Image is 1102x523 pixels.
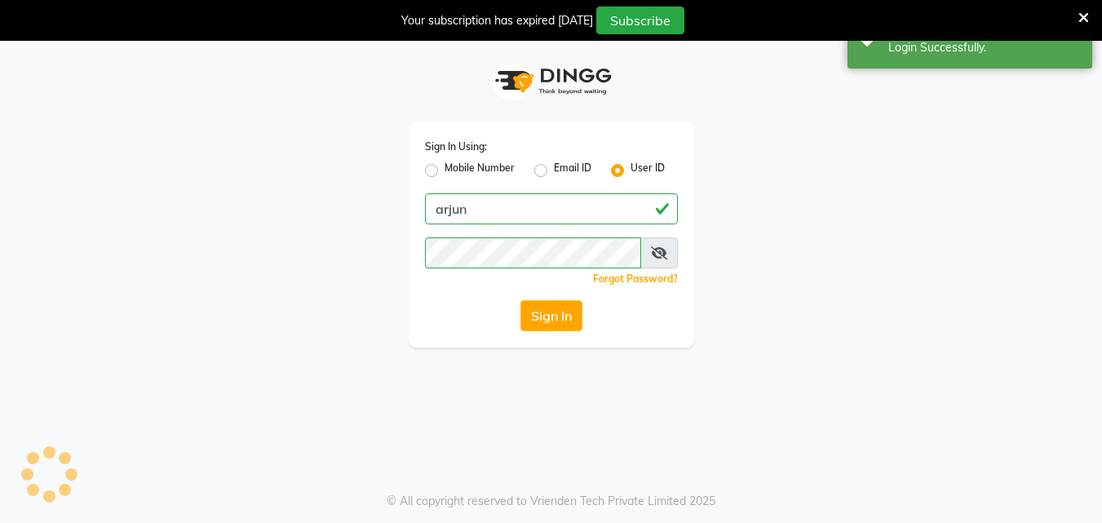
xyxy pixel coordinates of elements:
[888,39,1080,56] div: Login Successfully.
[425,140,487,154] label: Sign In Using:
[520,300,582,331] button: Sign In
[554,161,591,180] label: Email ID
[486,57,617,105] img: logo1.svg
[425,193,678,224] input: Username
[593,273,678,285] a: Forgot Password?
[425,237,641,268] input: Username
[596,7,684,34] button: Subscribe
[445,161,515,180] label: Mobile Number
[631,161,665,180] label: User ID
[401,12,593,29] div: Your subscription has expired [DATE]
